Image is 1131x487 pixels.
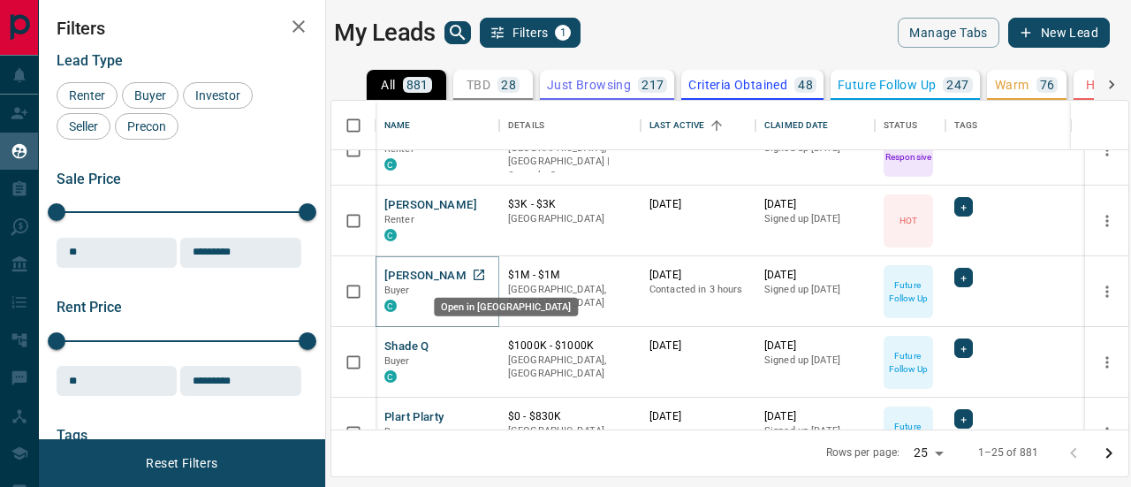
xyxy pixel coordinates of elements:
[954,409,973,429] div: +
[960,339,967,357] span: +
[508,424,632,452] p: [GEOGRAPHIC_DATA], [GEOGRAPHIC_DATA]
[755,101,875,150] div: Claimed Date
[57,427,87,444] span: Tags
[649,409,747,424] p: [DATE]
[384,300,397,312] div: condos.ca
[838,79,936,91] p: Future Follow Up
[764,339,866,354] p: [DATE]
[434,298,578,316] div: Open in [GEOGRAPHIC_DATA]
[899,214,917,227] p: HOT
[1094,420,1120,446] button: more
[128,88,172,103] span: Buyer
[547,79,631,91] p: Just Browsing
[57,171,121,187] span: Sale Price
[121,119,172,133] span: Precon
[384,197,477,214] button: [PERSON_NAME]
[381,79,395,91] p: All
[960,269,967,286] span: +
[508,197,632,212] p: $3K - $3K
[189,88,247,103] span: Investor
[508,268,632,283] p: $1M - $1M
[954,268,973,287] div: +
[406,79,429,91] p: 881
[1086,79,1112,91] p: HOT
[907,440,949,466] div: 25
[649,101,704,150] div: Last Active
[764,197,866,212] p: [DATE]
[954,101,978,150] div: Tags
[978,445,1038,460] p: 1–25 of 881
[183,82,253,109] div: Investor
[467,79,490,91] p: TBD
[954,197,973,217] div: +
[764,409,866,424] p: [DATE]
[508,101,544,150] div: Details
[945,101,1109,150] div: Tags
[508,354,632,381] p: [GEOGRAPHIC_DATA], [GEOGRAPHIC_DATA]
[946,79,968,91] p: 247
[641,79,664,91] p: 217
[704,113,729,138] button: Sort
[885,137,931,164] p: Not Responsive
[334,19,436,47] h1: My Leads
[499,101,641,150] div: Details
[122,82,178,109] div: Buyer
[57,113,110,140] div: Seller
[1091,436,1127,471] button: Go to next page
[508,212,632,226] p: [GEOGRAPHIC_DATA]
[384,214,414,225] span: Renter
[384,370,397,383] div: condos.ca
[1094,349,1120,376] button: more
[467,263,490,286] a: Open in New Tab
[875,101,945,150] div: Status
[384,339,429,355] button: Shade Q
[649,197,747,212] p: [DATE]
[798,79,813,91] p: 48
[764,354,866,368] p: Signed up [DATE]
[649,268,747,283] p: [DATE]
[384,285,410,296] span: Buyer
[960,198,967,216] span: +
[884,101,917,150] div: Status
[1094,208,1120,234] button: more
[1008,18,1110,48] button: New Lead
[444,21,471,44] button: search button
[557,27,569,39] span: 1
[995,79,1029,91] p: Warm
[885,420,931,446] p: Future Follow Up
[1094,137,1120,164] button: more
[508,339,632,354] p: $1000K - $1000K
[885,278,931,305] p: Future Follow Up
[764,212,866,226] p: Signed up [DATE]
[826,445,900,460] p: Rows per page:
[898,18,998,48] button: Manage Tabs
[480,18,581,48] button: Filters1
[384,409,444,426] button: Plart Plarty
[57,18,307,39] h2: Filters
[57,299,122,316] span: Rent Price
[134,448,229,478] button: Reset Filters
[384,158,397,171] div: condos.ca
[115,113,178,140] div: Precon
[1040,79,1055,91] p: 76
[57,82,118,109] div: Renter
[63,88,111,103] span: Renter
[960,410,967,428] span: +
[508,141,632,183] p: Scarborough, West End, Toronto
[764,101,829,150] div: Claimed Date
[384,101,411,150] div: Name
[63,119,104,133] span: Seller
[649,283,747,297] p: Contacted in 3 hours
[501,79,516,91] p: 28
[764,424,866,438] p: Signed up [DATE]
[508,409,632,424] p: $0 - $830K
[376,101,499,150] div: Name
[1094,278,1120,305] button: more
[384,229,397,241] div: condos.ca
[954,339,973,358] div: +
[764,268,866,283] p: [DATE]
[764,283,866,297] p: Signed up [DATE]
[384,355,410,367] span: Buyer
[384,268,477,285] button: [PERSON_NAME]
[649,339,747,354] p: [DATE]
